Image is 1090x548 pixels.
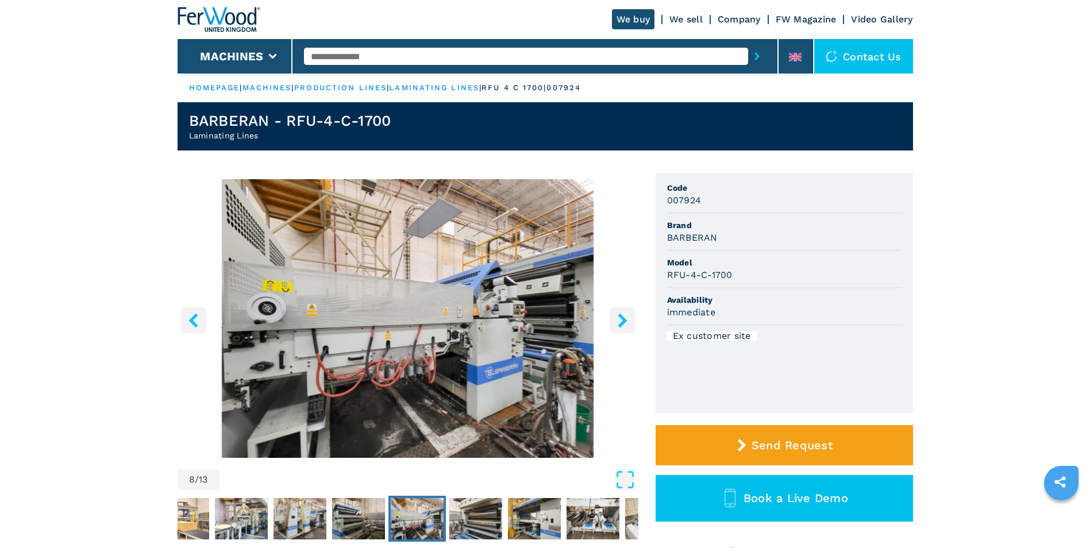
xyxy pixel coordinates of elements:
span: Code [667,182,902,194]
img: 517aa18840c2380cd939b3200f2a61c7 [449,498,502,539]
img: 0456b35ecc2cd24368ddb825b51586bf [215,498,268,539]
a: We buy [612,9,655,29]
button: Go to Slide 8 [388,496,446,542]
div: Ex customer site [667,331,757,341]
button: Go to Slide 6 [271,496,329,542]
h3: BARBERAN [667,231,718,244]
h1: BARBERAN - RFU-4-C-1700 [189,111,391,130]
a: Company [718,14,761,25]
a: laminating lines [389,83,479,92]
p: rfu 4 c 1700 | [482,83,546,93]
a: Video Gallery [851,14,912,25]
button: Go to Slide 9 [447,496,504,542]
button: Go to Slide 12 [623,496,680,542]
span: Brand [667,219,902,231]
h2: Laminating Lines [189,130,391,141]
nav: Thumbnail Navigation [37,496,498,542]
button: Go to Slide 11 [564,496,622,542]
img: Laminating Lines BARBERAN RFU-4-C-1700 [178,179,638,458]
iframe: Chat [1041,496,1081,539]
a: We sell [669,14,703,25]
span: | [240,83,242,92]
button: Send Request [656,425,913,465]
img: 170010d186a788e104a18b7ea2d908d3 [625,498,678,539]
img: Ferwood [178,7,260,32]
button: Go to Slide 10 [506,496,563,542]
a: FW Magazine [776,14,837,25]
img: 23539479c06844b9c4384d47598a2b97 [156,498,209,539]
button: submit-button [748,43,766,70]
a: sharethis [1046,468,1074,496]
img: 870971721cf7214ec509734b6e6a967a [332,498,385,539]
img: fe9808621e8e612813c8f5787a0be02a [274,498,326,539]
img: d5b991ffe95bf2ac8ef090a2857f7fb6 [567,498,619,539]
span: Availability [667,294,902,306]
button: left-button [180,307,206,333]
span: Model [667,257,902,268]
span: / [195,475,199,484]
button: Go to Slide 7 [330,496,387,542]
div: Go to Slide 8 [178,179,638,458]
span: | [387,83,389,92]
a: production lines [294,83,387,92]
button: Book a Live Demo [656,475,913,522]
h3: immediate [667,306,715,319]
span: Send Request [752,438,833,452]
img: e09064a3613fc57b5223f08bc17a1581 [391,498,444,539]
button: Open Fullscreen [222,469,635,490]
button: Go to Slide 4 [154,496,211,542]
button: Machines [200,49,263,63]
div: Contact us [814,39,913,74]
span: 8 [189,475,195,484]
span: Book a Live Demo [744,491,848,505]
img: Contact us [826,51,837,62]
button: right-button [610,307,635,333]
a: machines [242,83,292,92]
span: 13 [199,475,208,484]
h3: 007924 [667,194,702,207]
p: 007924 [546,83,581,93]
button: Go to Slide 5 [213,496,270,542]
h3: RFU-4-C-1700 [667,268,733,281]
span: | [479,83,482,92]
a: HOMEPAGE [189,83,240,92]
span: | [291,83,294,92]
img: 7953adc83b35d3345d2d620e2d816fc1 [508,498,561,539]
